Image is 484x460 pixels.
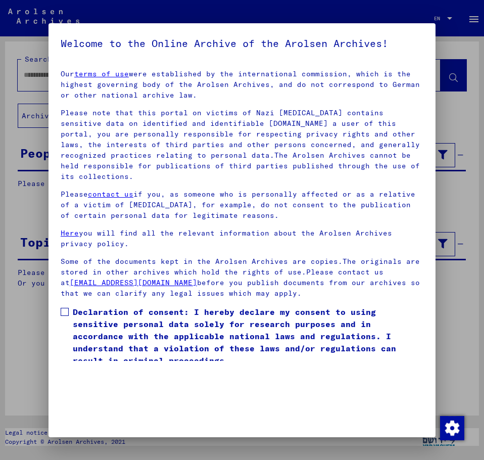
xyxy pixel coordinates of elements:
a: contact us [88,190,133,199]
p: Some of the documents kept in the Arolsen Archives are copies.The originals are stored in other a... [61,256,423,299]
p: Please if you, as someone who is personally affected or as a relative of a victim of [MEDICAL_DAT... [61,189,423,221]
img: Change consent [440,416,464,440]
div: Change consent [440,416,464,440]
a: [EMAIL_ADDRESS][DOMAIN_NAME] [70,278,197,287]
p: Please note that this portal on victims of Nazi [MEDICAL_DATA] contains sensitive data on identif... [61,108,423,182]
h5: Welcome to the Online Archive of the Arolsen Archives! [61,35,423,52]
p: Our were established by the international commission, which is the highest governing body of the ... [61,69,423,101]
span: Declaration of consent: I hereby declare my consent to using sensitive personal data solely for r... [73,306,423,366]
a: terms of use [74,69,129,78]
p: you will find all the relevant information about the Arolsen Archives privacy policy. [61,228,423,249]
a: Here [61,228,79,238]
